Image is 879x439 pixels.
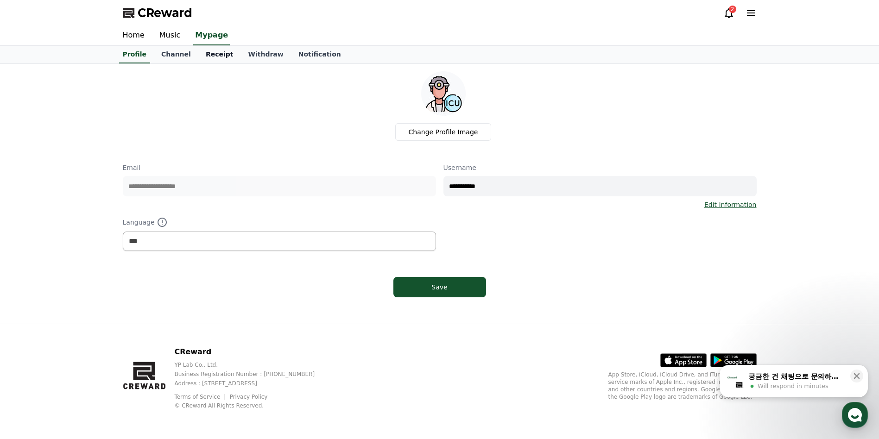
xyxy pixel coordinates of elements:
[123,217,436,228] p: Language
[174,402,329,409] p: © CReward All Rights Reserved.
[412,282,468,292] div: Save
[77,308,104,315] span: Messages
[174,370,329,378] p: Business Registration Number : [PHONE_NUMBER]
[154,46,198,63] a: Channel
[152,26,188,45] a: Music
[119,46,150,63] a: Profile
[174,346,329,357] p: CReward
[3,294,61,317] a: Home
[421,71,466,116] img: profile_image
[230,394,268,400] a: Privacy Policy
[240,46,291,63] a: Withdraw
[723,7,734,19] a: 2
[393,277,486,297] button: Save
[123,163,436,172] p: Email
[174,380,329,387] p: Address : [STREET_ADDRESS]
[291,46,348,63] a: Notification
[138,6,192,20] span: CReward
[704,200,757,209] a: Edit Information
[443,163,757,172] p: Username
[120,294,178,317] a: Settings
[395,123,492,141] label: Change Profile Image
[137,307,160,315] span: Settings
[24,307,40,315] span: Home
[193,26,230,45] a: Mypage
[729,6,736,13] div: 2
[174,394,227,400] a: Terms of Service
[123,6,192,20] a: CReward
[174,361,329,369] p: YP Lab Co., Ltd.
[61,294,120,317] a: Messages
[608,371,757,401] p: App Store, iCloud, iCloud Drive, and iTunes Store are service marks of Apple Inc., registered in ...
[198,46,241,63] a: Receipt
[115,26,152,45] a: Home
